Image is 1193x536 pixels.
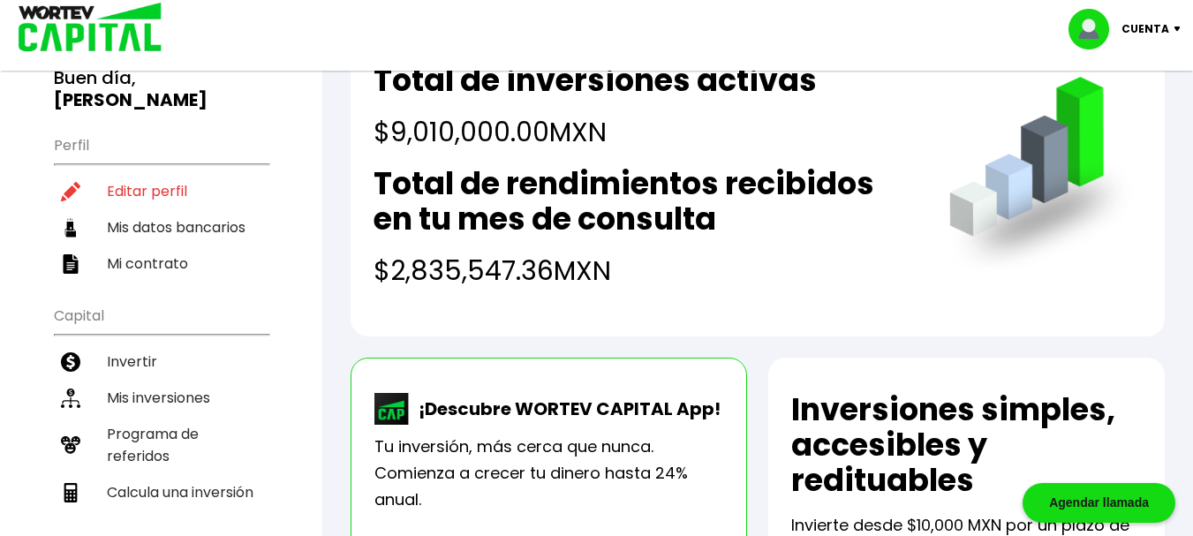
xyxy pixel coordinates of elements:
[54,87,208,112] b: [PERSON_NAME]
[374,251,914,291] h4: $2,835,547.36 MXN
[54,173,268,209] a: Editar perfil
[61,483,80,502] img: calculadora-icon.17d418c4.svg
[61,182,80,201] img: editar-icon.952d3147.svg
[54,416,268,474] a: Programa de referidos
[54,474,268,510] a: Calcula una inversión
[61,218,80,238] img: datos-icon.10cf9172.svg
[410,396,721,422] p: ¡Descubre WORTEV CAPITAL App!
[1169,26,1193,32] img: icon-down
[1068,9,1121,49] img: profile-image
[1023,483,1175,523] div: Agendar llamada
[61,352,80,372] img: invertir-icon.b3b967d7.svg
[61,389,80,408] img: inversiones-icon.6695dc30.svg
[54,343,268,380] a: Invertir
[54,67,268,111] h3: Buen día,
[54,209,268,245] a: Mis datos bancarios
[374,166,914,237] h2: Total de rendimientos recibidos en tu mes de consulta
[1121,16,1169,42] p: Cuenta
[791,392,1142,498] h2: Inversiones simples, accesibles y redituables
[374,393,410,425] img: wortev-capital-app-icon
[54,380,268,416] a: Mis inversiones
[61,254,80,274] img: contrato-icon.f2db500c.svg
[941,77,1142,277] img: grafica.516fef24.png
[61,435,80,455] img: recomiendanos-icon.9b8e9327.svg
[54,125,268,282] ul: Perfil
[54,245,268,282] a: Mi contrato
[374,63,817,98] h2: Total de inversiones activas
[374,434,723,513] p: Tu inversión, más cerca que nunca. Comienza a crecer tu dinero hasta 24% anual.
[374,112,817,152] h4: $9,010,000.00 MXN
